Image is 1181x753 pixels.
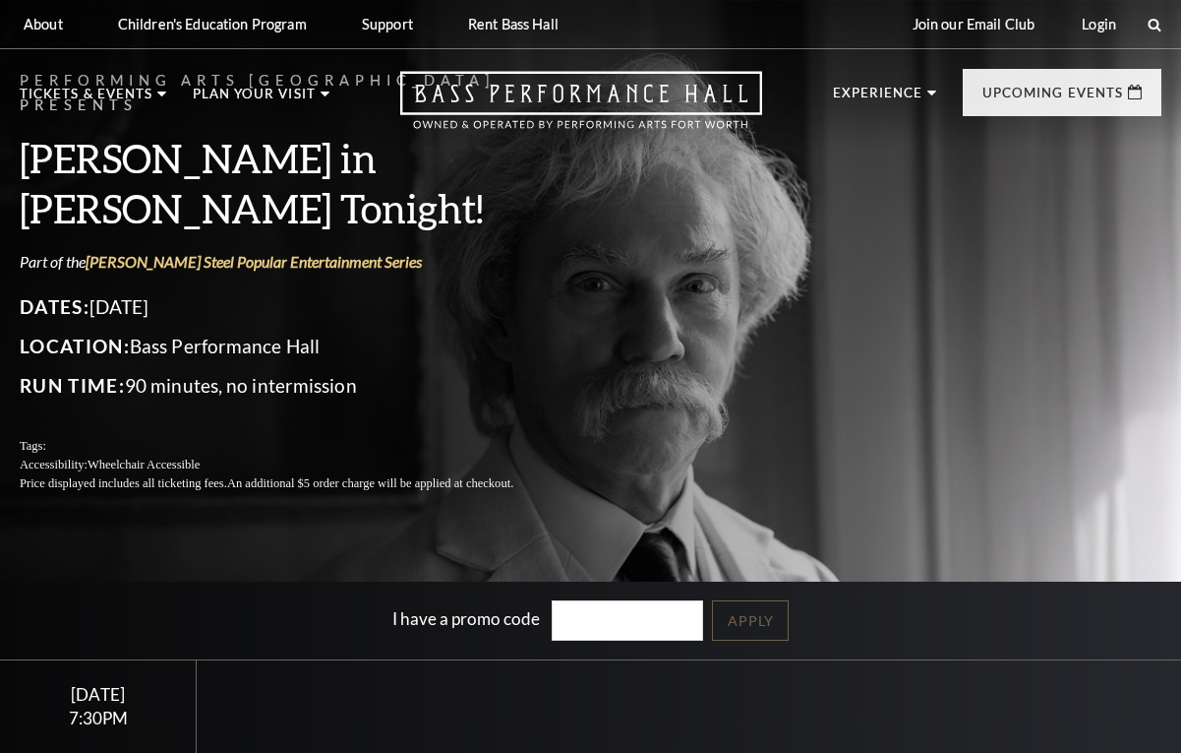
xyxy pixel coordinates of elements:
span: Dates: [20,295,89,318]
span: An additional $5 order charge will be applied at checkout. [227,476,513,490]
div: [DATE] [24,684,173,705]
p: Support [362,16,413,32]
p: 90 minutes, no intermission [20,370,561,402]
p: Children's Education Program [118,16,307,32]
p: Accessibility: [20,456,561,474]
span: Wheelchair Accessible [88,458,200,471]
p: Experience [833,87,923,110]
h3: [PERSON_NAME] in [PERSON_NAME] Tonight! [20,133,561,233]
span: Location: [20,335,130,357]
p: [DATE] [20,291,561,323]
p: Tickets & Events [20,88,152,111]
div: 7:30PM [24,710,173,726]
p: Upcoming Events [982,87,1123,110]
p: Tags: [20,437,561,456]
p: Part of the [20,251,561,273]
p: Price displayed includes all ticketing fees. [20,474,561,493]
p: Bass Performance Hall [20,331,561,362]
p: Rent Bass Hall [468,16,559,32]
p: About [24,16,63,32]
span: Run Time: [20,374,125,397]
a: [PERSON_NAME] Steel Popular Entertainment Series [86,252,422,271]
p: Plan Your Visit [193,88,316,111]
label: I have a promo code [392,608,540,629]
